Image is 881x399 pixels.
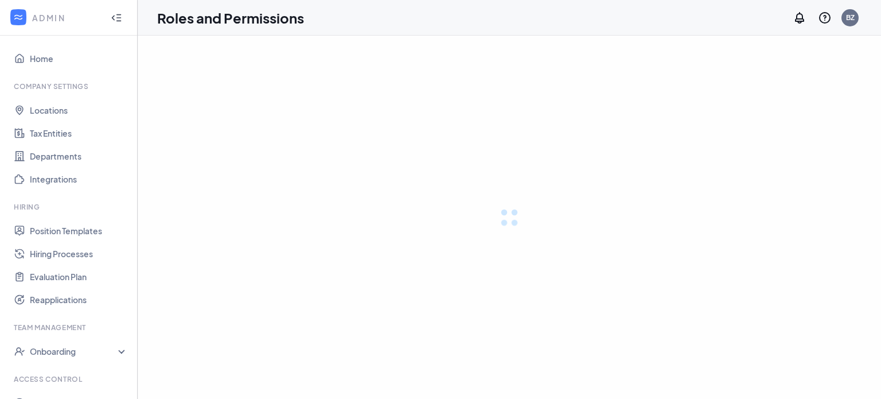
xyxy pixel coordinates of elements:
[30,242,128,265] a: Hiring Processes
[14,374,126,384] div: Access control
[14,202,126,212] div: Hiring
[13,11,24,23] svg: WorkstreamLogo
[14,346,25,357] svg: UserCheck
[157,8,304,28] h1: Roles and Permissions
[793,11,806,25] svg: Notifications
[14,323,126,332] div: Team Management
[30,99,128,122] a: Locations
[111,12,122,24] svg: Collapse
[30,288,128,311] a: Reapplications
[818,11,832,25] svg: QuestionInfo
[30,219,128,242] a: Position Templates
[30,265,128,288] a: Evaluation Plan
[30,47,128,70] a: Home
[32,12,100,24] div: ADMIN
[30,346,128,357] div: Onboarding
[30,145,128,168] a: Departments
[846,13,855,22] div: BZ
[30,168,128,191] a: Integrations
[14,82,126,91] div: Company Settings
[30,122,128,145] a: Tax Entities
